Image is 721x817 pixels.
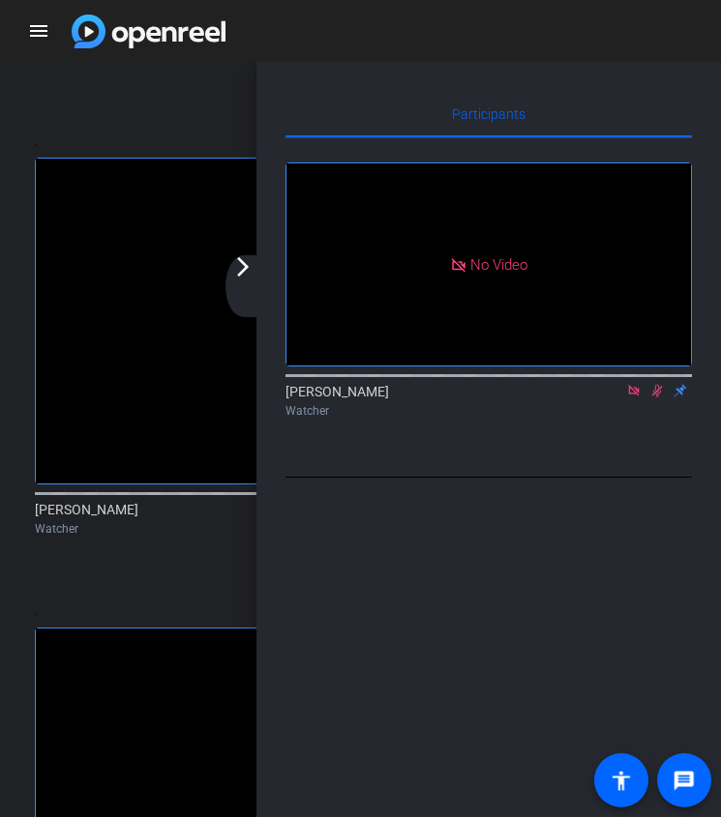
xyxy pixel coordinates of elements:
span: Participants [452,107,526,121]
mat-icon: accessibility [610,769,633,792]
span: No Video [470,255,527,273]
mat-icon: arrow_forward_ios [231,255,255,278]
mat-icon: menu [27,19,50,43]
div: . [35,124,686,158]
div: Watcher [35,520,686,538]
div: . [35,594,686,627]
mat-icon: message [673,769,696,792]
img: app logo [72,15,225,48]
div: Watcher [285,402,692,420]
div: [PERSON_NAME] [35,500,686,538]
div: [PERSON_NAME] [285,382,692,420]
